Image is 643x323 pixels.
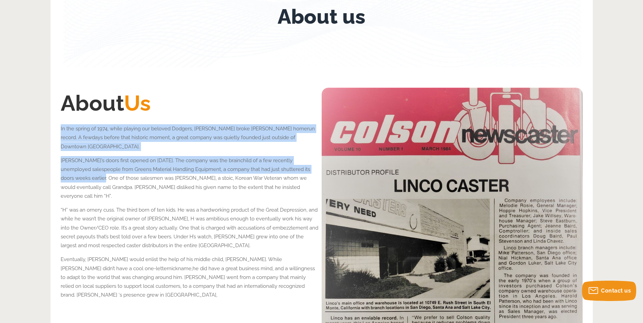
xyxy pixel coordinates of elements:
[61,126,315,150] span: In the spring of 1974, while playing our beloved Dodgers, [PERSON_NAME] broke [PERSON_NAME] homer...
[582,281,636,301] button: Contact us
[278,5,365,28] h1: About us
[601,287,631,294] span: Contact us
[61,256,282,271] span: Eventually, [PERSON_NAME] would enlist the help of his middle child, [PERSON_NAME]. While [PERSON...
[61,90,151,116] span: About
[61,157,310,199] span: [PERSON_NAME]’s doors first opened on [DATE]. The company was the brainchild of a few recently un...
[61,255,318,299] p: nickname,
[124,90,151,116] span: Us
[61,207,318,249] span: “H” was an ornery cuss. The third born of ten kids. He was a hardworking product of the Great Dep...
